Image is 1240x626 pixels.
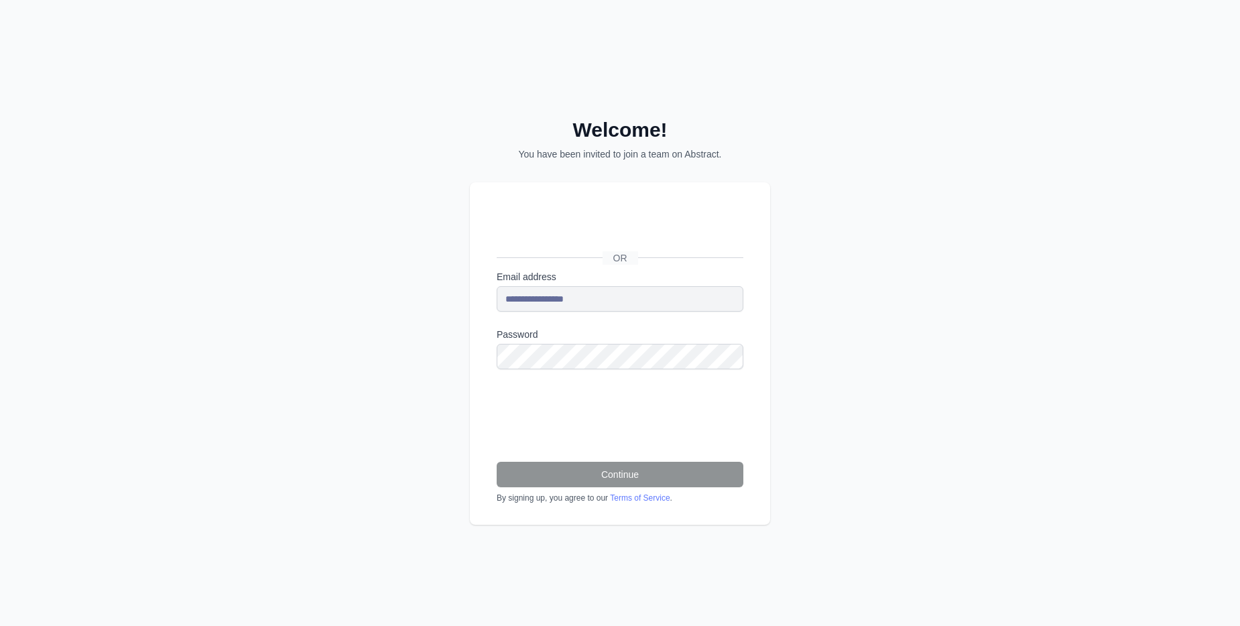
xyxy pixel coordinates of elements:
[497,270,743,284] label: Email address
[603,251,638,265] span: OR
[610,493,670,503] a: Terms of Service
[497,328,743,341] label: Password
[497,385,700,438] iframe: reCAPTCHA
[470,147,770,161] p: You have been invited to join a team on Abstract.
[497,493,743,503] div: By signing up, you agree to our .
[490,213,748,243] iframe: Sign in with Google Button
[497,462,743,487] button: Continue
[470,118,770,142] h2: Welcome!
